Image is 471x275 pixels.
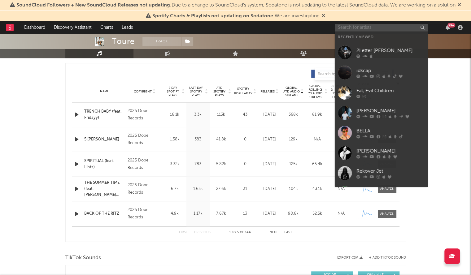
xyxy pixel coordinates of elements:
span: : Due to a change to SoundCloud's system, Sodatone is not updating to the latest SoundCloud data.... [16,3,456,8]
a: Sadder Days [335,183,428,203]
div: 31 [234,186,256,192]
div: Name [84,89,125,94]
div: idkcap [356,67,425,74]
div: 0 [234,136,256,143]
div: 52.5k [307,211,328,217]
div: 2025 Dope Records [128,206,161,221]
a: Fat, Evil Children [335,83,428,103]
button: 99+ [446,25,450,30]
button: Previous [194,231,211,234]
div: 16.1k [165,112,185,118]
div: 1.58k [165,136,185,143]
a: 2Letter [PERSON_NAME] [335,42,428,62]
a: BACK OF THE RITZ [84,211,125,217]
div: Recently Viewed [338,33,425,41]
div: 1.17k [188,211,208,217]
div: 2025 Dope Records [128,157,161,172]
button: First [179,231,188,234]
div: 4.9k [165,211,185,217]
a: 5 [PERSON_NAME] [84,136,125,143]
span: Estimated % Playlist Streams Last Day [331,84,348,99]
div: Fat, Evil Children [356,87,425,94]
div: Toure [112,37,135,46]
div: 368k [283,112,304,118]
span: to [232,231,236,234]
div: 2025 Dope Records [128,182,161,196]
div: 3.32k [165,161,185,167]
span: 7 Day Spotify Plays [165,86,181,97]
a: Leads [117,21,137,34]
div: 27.6k [211,186,231,192]
div: N/A [331,186,351,192]
a: TRENCH BABY (feat. Fridayy) [84,109,125,121]
div: 99 + [447,23,455,28]
button: Track [142,37,181,46]
a: THE SUMMER TIME (feat. [PERSON_NAME] Shimmy) [84,180,125,198]
div: 0 [234,161,256,167]
button: + Add TikTok Sound [363,256,406,260]
a: Rekover Jet [335,163,428,183]
span: Global Rolling 7D Audio Streams [307,84,324,99]
div: 383 [188,136,208,143]
a: [PERSON_NAME] [335,143,428,163]
span: Spotify Charts & Playlists not updating on Sodatone [152,14,273,19]
span: Dismiss [457,3,461,8]
a: BELLA [335,123,428,143]
button: + Add TikTok Sound [369,256,406,260]
span: SoundCloud Followers + New SoundCloud Releases not updating [16,3,170,8]
div: 7.67k [211,211,231,217]
div: 129k [283,136,304,143]
a: Dashboard [20,21,50,34]
div: 43.1k [307,186,328,192]
a: Charts [96,21,117,34]
div: Rekover Jet [356,167,425,175]
a: SPIRITUAL (feat. Lihtz) [84,158,125,170]
div: 2Letter [PERSON_NAME] [356,47,425,54]
button: Next [269,231,278,234]
div: N/A [331,136,351,143]
span: ATD Spotify Plays [211,86,228,97]
div: 2025 Dope Records [128,107,161,122]
a: Discovery Assistant [50,21,96,34]
div: [PERSON_NAME] [356,147,425,155]
div: N/A [331,112,351,118]
span: Released [260,90,275,93]
div: N/A [331,161,351,167]
div: 81.9k [307,112,328,118]
span: Global ATD Audio Streams [283,86,300,97]
span: TikTok Sounds [65,254,101,262]
div: [DATE] [259,161,280,167]
div: [DATE] [259,186,280,192]
span: of [240,231,244,234]
div: 5.82k [211,161,231,167]
span: : We are investigating [152,14,320,19]
span: Copyright [134,90,152,93]
div: [DATE] [259,112,280,118]
div: 13 [234,211,256,217]
a: idkcap [335,62,428,83]
div: 113k [211,112,231,118]
span: Last Day Spotify Plays [188,86,204,97]
div: N/A [331,211,351,217]
div: [DATE] [259,211,280,217]
div: BELLA [356,127,425,135]
div: 65.4k [307,161,328,167]
input: Search by song name or URL [315,72,380,77]
div: 125k [283,161,304,167]
div: 1.65k [188,186,208,192]
div: 43 [234,112,256,118]
div: 3.3k [188,112,208,118]
button: Export CSV [337,256,363,260]
input: Search for artists [335,24,428,32]
div: 104k [283,186,304,192]
div: [DATE] [259,136,280,143]
div: 98.6k [283,211,304,217]
span: Spotify Popularity [234,87,252,96]
div: 41.8k [211,136,231,143]
div: 1 5 144 [223,229,257,236]
div: 2025 Dope Records [128,132,161,147]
